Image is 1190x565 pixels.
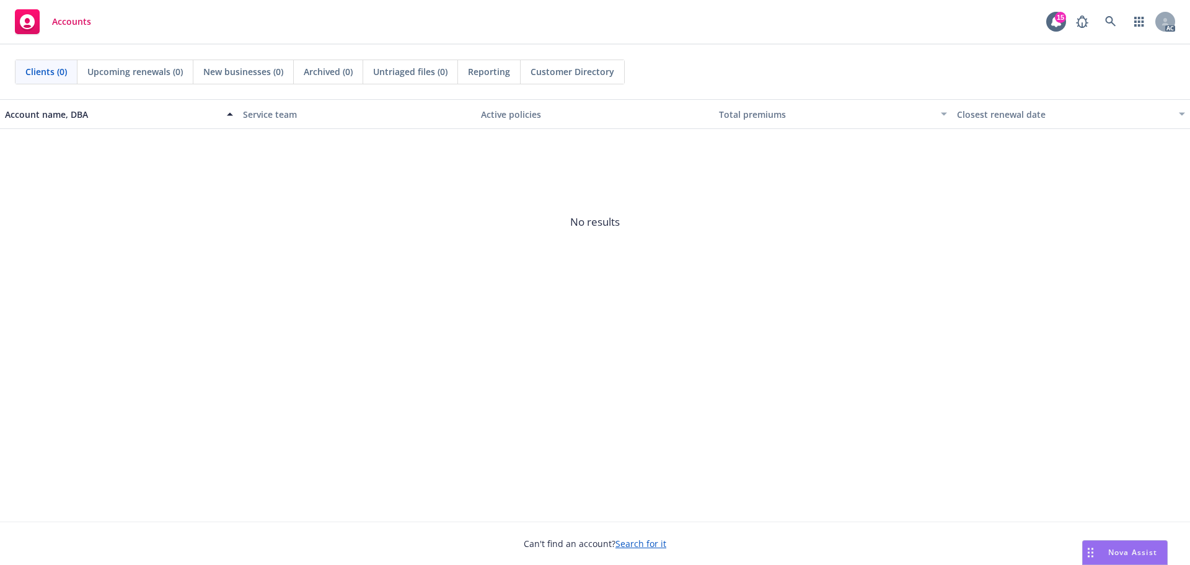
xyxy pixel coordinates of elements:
a: Accounts [10,4,96,39]
span: Reporting [468,65,510,78]
button: Service team [238,99,476,129]
a: Search [1098,9,1123,34]
div: Drag to move [1083,541,1098,564]
a: Switch app [1127,9,1152,34]
div: 15 [1055,12,1066,23]
span: Clients (0) [25,65,67,78]
span: New businesses (0) [203,65,283,78]
span: Upcoming renewals (0) [87,65,183,78]
button: Active policies [476,99,714,129]
a: Search for it [615,538,666,549]
button: Closest renewal date [952,99,1190,129]
span: Can't find an account? [524,537,666,550]
span: Untriaged files (0) [373,65,447,78]
a: Report a Bug [1070,9,1095,34]
span: Nova Assist [1108,547,1157,558]
div: Service team [243,108,471,121]
div: Closest renewal date [957,108,1171,121]
button: Nova Assist [1082,540,1168,565]
div: Account name, DBA [5,108,219,121]
button: Total premiums [714,99,952,129]
div: Active policies [481,108,709,121]
span: Accounts [52,17,91,27]
span: Customer Directory [531,65,614,78]
span: Archived (0) [304,65,353,78]
div: Total premiums [719,108,933,121]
